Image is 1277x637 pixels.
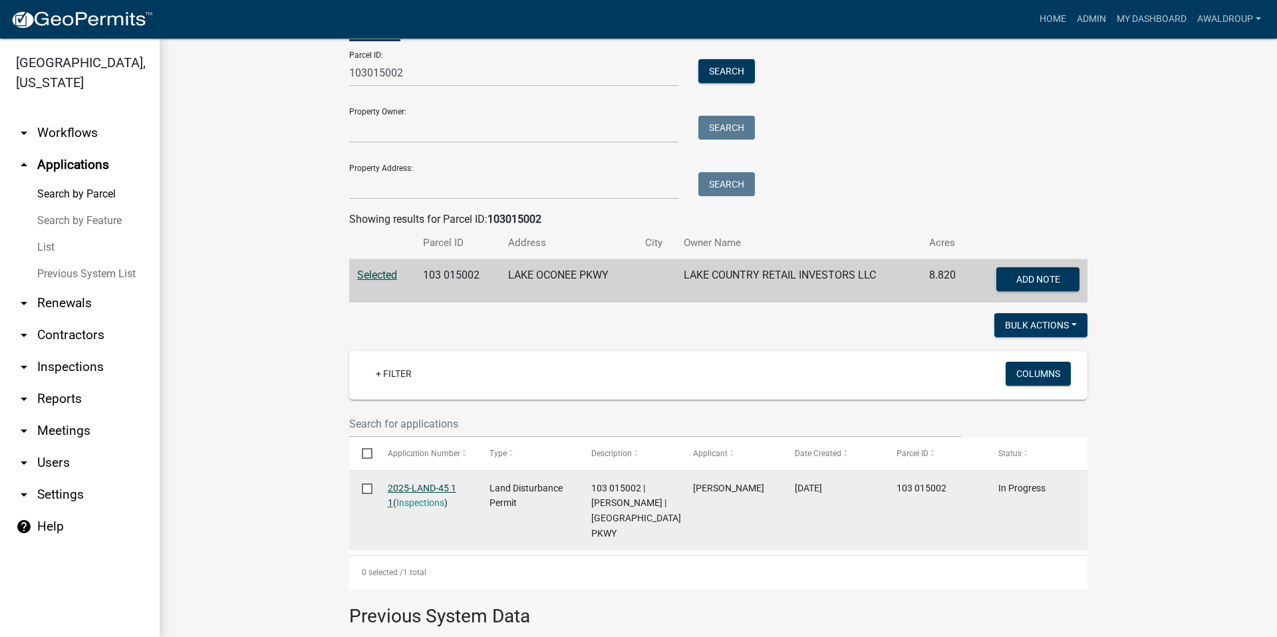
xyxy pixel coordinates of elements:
[698,59,755,83] button: Search
[362,568,403,577] span: 0 selected /
[349,410,961,438] input: Search for applications
[676,227,921,259] th: Owner Name
[897,449,928,458] span: Parcel ID
[490,449,507,458] span: Type
[994,313,1087,337] button: Bulk Actions
[698,172,755,196] button: Search
[698,116,755,140] button: Search
[490,483,563,509] span: Land Disturbance Permit
[795,483,822,493] span: 07/10/2025
[16,359,32,375] i: arrow_drop_down
[349,556,1087,589] div: 1 total
[676,259,921,303] td: LAKE COUNTRY RETAIL INVESTORS LLC
[693,483,764,493] span: Greg Tolan
[16,125,32,141] i: arrow_drop_down
[16,295,32,311] i: arrow_drop_down
[921,259,971,303] td: 8.820
[998,483,1046,493] span: In Progress
[388,481,464,511] div: ( )
[1016,274,1060,285] span: Add Note
[500,259,637,303] td: LAKE OCONEE PKWY
[680,438,782,469] datatable-header-cell: Applicant
[693,449,728,458] span: Applicant
[349,438,374,469] datatable-header-cell: Select
[921,227,971,259] th: Acres
[415,227,500,259] th: Parcel ID
[16,157,32,173] i: arrow_drop_up
[884,438,986,469] datatable-header-cell: Parcel ID
[591,449,632,458] span: Description
[388,449,460,458] span: Application Number
[986,438,1087,469] datatable-header-cell: Status
[1034,7,1071,32] a: Home
[388,483,456,509] a: 2025-LAND-45 1 1
[396,497,444,508] a: Inspections
[1192,7,1266,32] a: awaldroup
[1111,7,1192,32] a: My Dashboard
[1071,7,1111,32] a: Admin
[349,211,1087,227] div: Showing results for Parcel ID:
[349,589,1087,630] h3: Previous System Data
[591,483,681,539] span: 103 015002 | Tyler Budd | LAKE OCONEE PKWY
[579,438,680,469] datatable-header-cell: Description
[16,519,32,535] i: help
[16,423,32,439] i: arrow_drop_down
[998,449,1022,458] span: Status
[357,269,397,281] a: Selected
[996,267,1079,291] button: Add Note
[782,438,884,469] datatable-header-cell: Date Created
[795,449,841,458] span: Date Created
[16,455,32,471] i: arrow_drop_down
[415,259,500,303] td: 103 015002
[897,483,946,493] span: 103 015002
[16,391,32,407] i: arrow_drop_down
[500,227,637,259] th: Address
[1006,362,1071,386] button: Columns
[16,327,32,343] i: arrow_drop_down
[374,438,476,469] datatable-header-cell: Application Number
[365,362,422,386] a: + Filter
[16,487,32,503] i: arrow_drop_down
[488,213,541,225] strong: 103015002
[476,438,578,469] datatable-header-cell: Type
[637,227,676,259] th: City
